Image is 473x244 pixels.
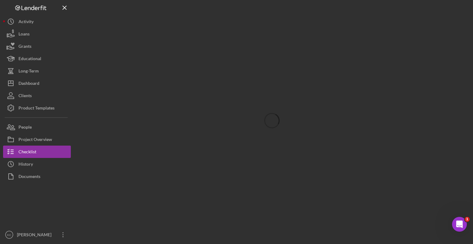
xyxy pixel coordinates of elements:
button: Project Overview [3,133,71,146]
div: [PERSON_NAME] [15,229,55,242]
div: Dashboard [18,77,39,91]
div: Clients [18,89,32,103]
button: KC[PERSON_NAME] [3,229,71,241]
div: Long-Term [18,65,39,79]
iframe: Intercom live chat [452,217,467,232]
div: History [18,158,33,172]
button: Grants [3,40,71,52]
span: 1 [465,217,470,222]
div: Educational [18,52,41,66]
button: Documents [3,170,71,183]
div: Product Templates [18,102,55,116]
div: Checklist [18,146,36,159]
text: KC [7,233,11,237]
button: Activity [3,15,71,28]
button: Checklist [3,146,71,158]
div: Documents [18,170,40,184]
div: Loans [18,28,30,42]
button: Educational [3,52,71,65]
button: History [3,158,71,170]
div: Grants [18,40,31,54]
div: People [18,121,32,135]
button: People [3,121,71,133]
div: Project Overview [18,133,52,147]
button: Clients [3,89,71,102]
button: Loans [3,28,71,40]
div: Activity [18,15,34,29]
button: Product Templates [3,102,71,114]
button: Dashboard [3,77,71,89]
button: Long-Term [3,65,71,77]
